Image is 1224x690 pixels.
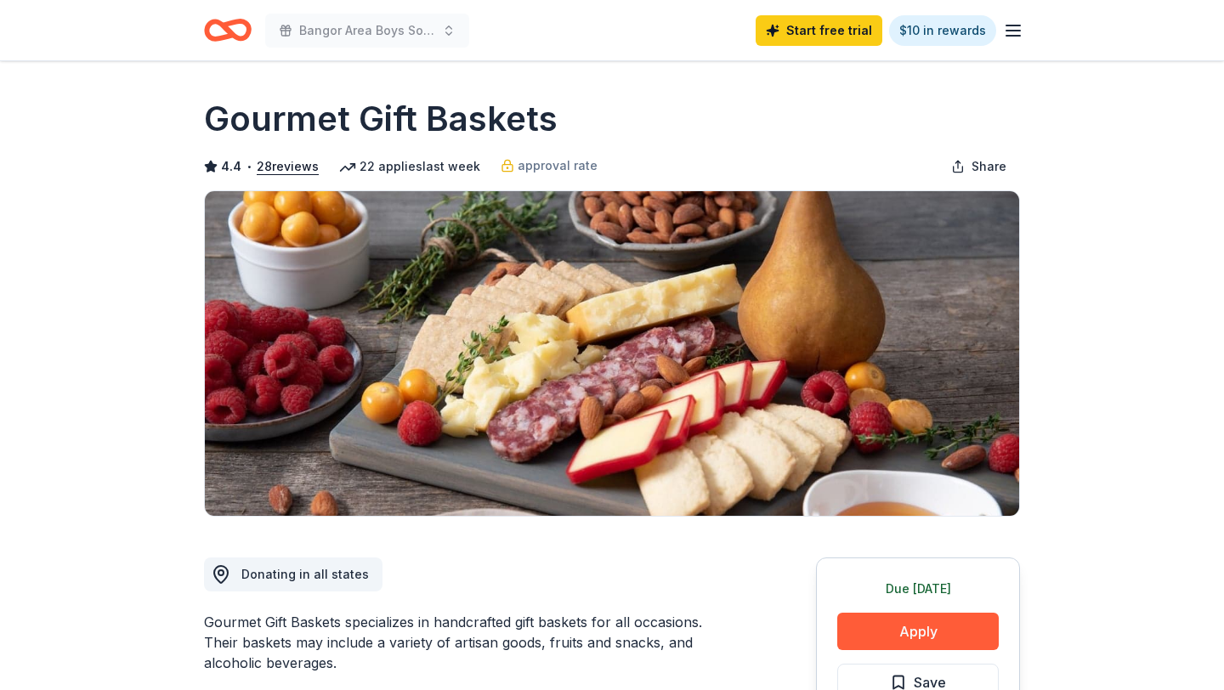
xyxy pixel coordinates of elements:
img: Image for Gourmet Gift Baskets [205,191,1019,516]
div: Due [DATE] [837,579,999,599]
a: approval rate [501,156,598,176]
a: Start free trial [756,15,882,46]
h1: Gourmet Gift Baskets [204,95,558,143]
span: 4.4 [221,156,241,177]
span: approval rate [518,156,598,176]
span: • [246,160,252,173]
a: $10 in rewards [889,15,996,46]
button: Apply [837,613,999,650]
a: Home [204,10,252,50]
button: Share [938,150,1020,184]
div: 22 applies last week [339,156,480,177]
button: Bangor Area Boys Soccer Car Wash and Tricky Tray [265,14,469,48]
div: Gourmet Gift Baskets specializes in handcrafted gift baskets for all occasions. Their baskets may... [204,612,734,673]
span: Donating in all states [241,567,369,581]
span: Share [972,156,1006,177]
button: 28reviews [257,156,319,177]
span: Bangor Area Boys Soccer Car Wash and Tricky Tray [299,20,435,41]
